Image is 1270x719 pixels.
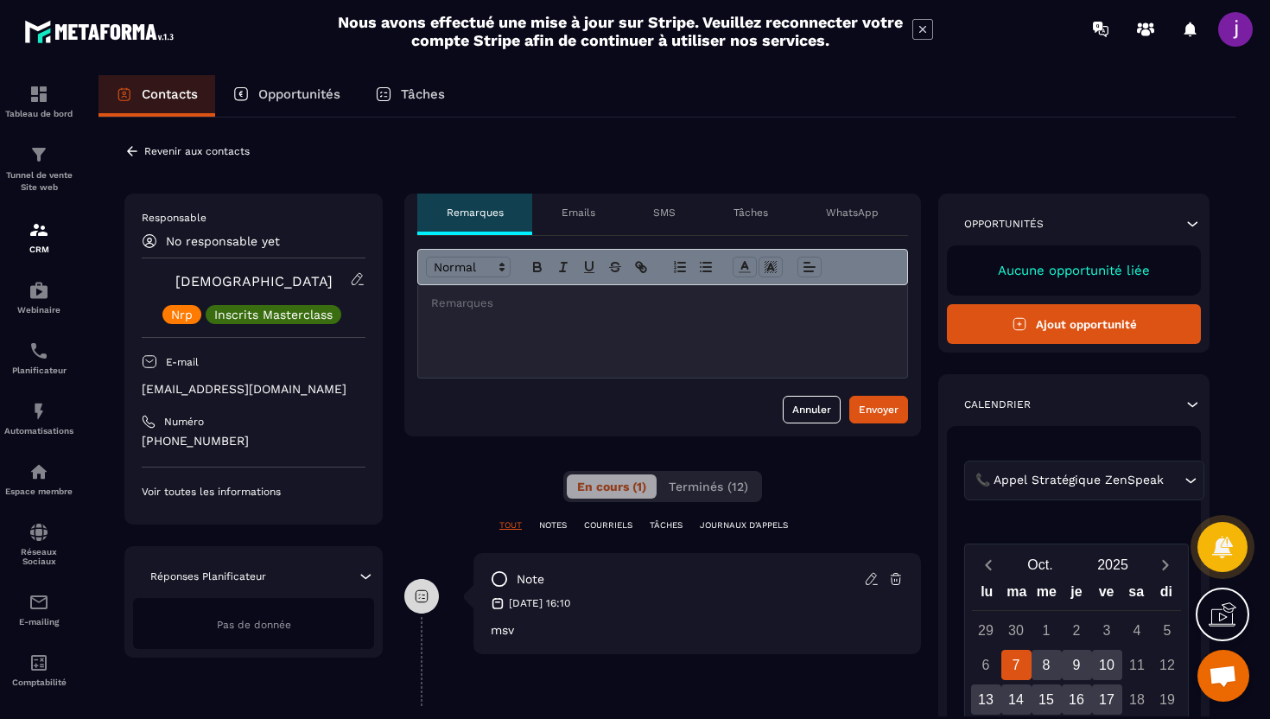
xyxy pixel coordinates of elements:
[584,519,632,531] p: COURRIELS
[4,366,73,375] p: Planificateur
[1001,615,1032,646] div: 30
[142,211,365,225] p: Responsable
[4,109,73,118] p: Tableau de bord
[4,487,73,496] p: Espace membre
[4,639,73,700] a: accountantaccountantComptabilité
[826,206,879,220] p: WhatsApp
[700,519,788,531] p: JOURNAUX D'APPELS
[215,75,358,117] a: Opportunités
[29,220,49,240] img: formation
[971,650,1001,680] div: 6
[29,340,49,361] img: scheduler
[4,305,73,315] p: Webinaire
[4,678,73,687] p: Comptabilité
[337,13,904,49] h2: Nous avons effectué une mise à jour sur Stripe. Veuillez reconnecter votre compte Stripe afin de ...
[29,144,49,165] img: formation
[4,71,73,131] a: formationformationTableau de bord
[1197,650,1249,702] div: Ouvrir le chat
[1122,684,1153,715] div: 18
[1062,580,1092,610] div: je
[1032,684,1062,715] div: 15
[1167,471,1180,490] input: Search for option
[4,547,73,566] p: Réseaux Sociaux
[150,569,266,583] p: Réponses Planificateur
[1122,615,1153,646] div: 4
[4,449,73,509] a: automationsautomationsEspace membre
[1091,580,1121,610] div: ve
[971,684,1001,715] div: 13
[1151,580,1181,610] div: di
[1002,580,1032,610] div: ma
[29,401,49,422] img: automations
[1076,550,1149,580] button: Open years overlay
[4,207,73,267] a: formationformationCRM
[783,396,841,423] button: Annuler
[4,509,73,579] a: social-networksocial-networkRéseaux Sociaux
[1092,684,1122,715] div: 17
[964,263,1184,278] p: Aucune opportunité liée
[539,519,567,531] p: NOTES
[964,461,1204,500] div: Search for option
[1149,553,1181,576] button: Next month
[653,206,676,220] p: SMS
[562,206,595,220] p: Emails
[217,619,291,631] span: Pas de donnée
[4,328,73,388] a: schedulerschedulerPlanificateur
[1092,650,1122,680] div: 10
[1121,580,1152,610] div: sa
[166,355,199,369] p: E-mail
[1001,650,1032,680] div: 7
[650,519,683,531] p: TÂCHES
[4,579,73,639] a: emailemailE-mailing
[98,75,215,117] a: Contacts
[567,474,657,499] button: En cours (1)
[1001,684,1032,715] div: 14
[517,571,544,588] p: note
[144,145,250,157] p: Revenir aux contacts
[1032,615,1062,646] div: 1
[971,471,1167,490] span: 📞 Appel Stratégique ZenSpeak
[1062,650,1092,680] div: 9
[142,433,365,449] p: [PHONE_NUMBER]
[142,485,365,499] p: Voir toutes les informations
[29,84,49,105] img: formation
[401,86,445,102] p: Tâches
[4,245,73,254] p: CRM
[947,304,1201,344] button: Ajout opportunité
[1062,615,1092,646] div: 2
[4,267,73,328] a: automationsautomationsWebinaire
[214,309,333,321] p: Inscrits Masterclass
[358,75,462,117] a: Tâches
[1122,650,1153,680] div: 11
[4,388,73,449] a: automationsautomationsAutomatisations
[972,580,1002,610] div: lu
[1153,650,1183,680] div: 12
[491,623,904,637] p: msv
[1032,650,1062,680] div: 8
[1153,615,1183,646] div: 5
[258,86,340,102] p: Opportunités
[972,553,1004,576] button: Previous month
[4,131,73,207] a: formationformationTunnel de vente Site web
[447,206,504,220] p: Remarques
[142,86,198,102] p: Contacts
[964,398,1031,411] p: Calendrier
[577,480,646,493] span: En cours (1)
[1153,684,1183,715] div: 19
[1092,615,1122,646] div: 3
[1032,580,1062,610] div: me
[29,652,49,673] img: accountant
[4,169,73,194] p: Tunnel de vente Site web
[1004,550,1076,580] button: Open months overlay
[499,519,522,531] p: TOUT
[4,426,73,436] p: Automatisations
[24,16,180,48] img: logo
[971,615,1001,646] div: 29
[4,617,73,627] p: E-mailing
[171,309,193,321] p: Nrp
[733,206,768,220] p: Tâches
[142,381,365,398] p: [EMAIL_ADDRESS][DOMAIN_NAME]
[669,480,748,493] span: Terminés (12)
[1062,684,1092,715] div: 16
[509,596,570,610] p: [DATE] 16:10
